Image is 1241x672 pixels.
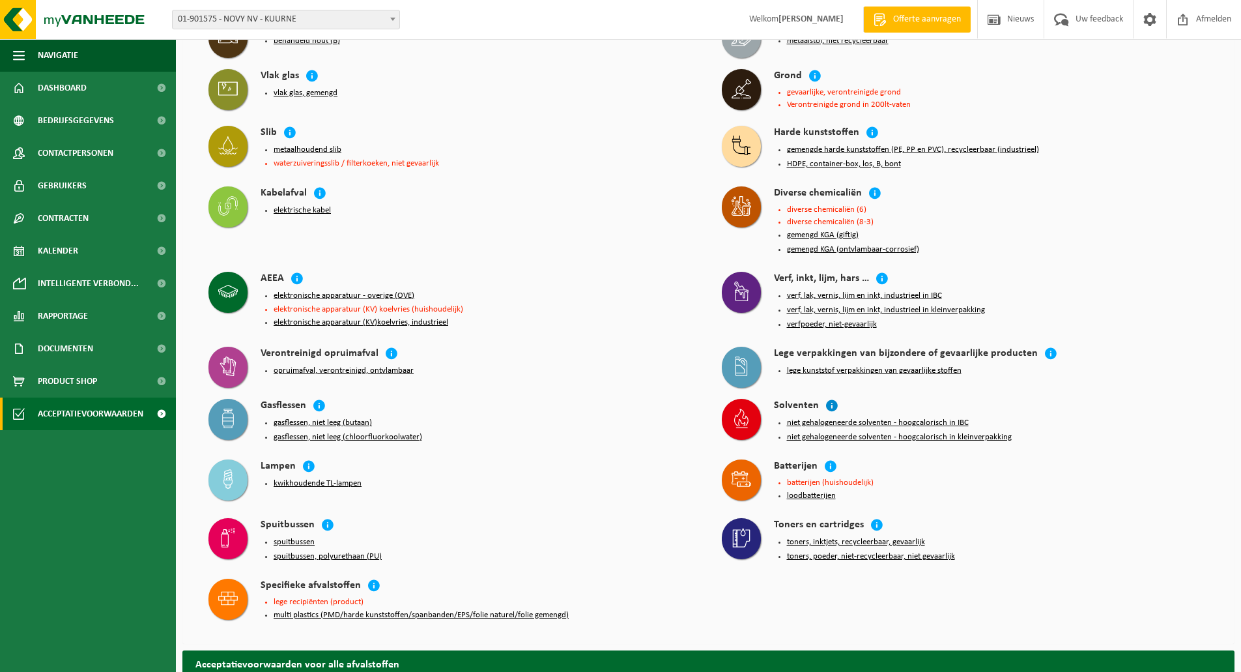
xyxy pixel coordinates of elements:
[274,551,382,562] button: spuitbussen, polyurethaan (PU)
[274,537,315,548] button: spuitbussen
[274,418,372,428] button: gasflessen, niet leeg (butaan)
[274,366,414,376] button: opruimafval, verontreinigd, ontvlambaar
[274,478,362,489] button: kwikhoudende TL-lampen
[173,10,399,29] span: 01-901575 - NOVY NV - KUURNE
[890,13,964,26] span: Offerte aanvragen
[261,126,277,141] h4: Slib
[774,347,1038,362] h4: Lege verpakkingen van bijzondere of gevaarlijke producten
[774,272,869,287] h4: Verf, inkt, lijm, hars …
[787,432,1012,443] button: niet gehalogeneerde solventen - hoogcalorisch in kleinverpakking
[274,610,569,621] button: multi plastics (PMD/harde kunststoffen/spanbanden/EPS/folie naturel/folie gemengd)
[787,305,985,315] button: verf, lak, vernis, lijm en inkt, industrieel in kleinverpakking
[274,432,422,443] button: gasflessen, niet leeg (chloorfluorkoolwater)
[274,598,696,606] li: lege recipiënten (product)
[787,205,1209,214] li: diverse chemicaliën (6)
[38,202,89,235] span: Contracten
[38,104,114,137] span: Bedrijfsgegevens
[261,399,306,414] h4: Gasflessen
[787,291,942,301] button: verf, lak, vernis, lijm en inkt, industrieel in IBC
[787,537,925,548] button: toners, inktjets, recycleerbaar, gevaarlijk
[787,88,1209,96] li: gevaarlijke, verontreinigde grond
[274,36,340,46] button: behandeld hout (B)
[787,230,859,241] button: gemengd KGA (giftig)
[274,145,341,155] button: metaalhoudend slib
[274,205,331,216] button: elektrische kabel
[774,518,864,533] h4: Toners en cartridges
[38,137,113,169] span: Contactpersonen
[38,300,88,332] span: Rapportage
[774,126,859,141] h4: Harde kunststoffen
[38,332,93,365] span: Documenten
[38,169,87,202] span: Gebruikers
[261,460,296,475] h4: Lampen
[261,347,378,362] h4: Verontreinigd opruimafval
[787,478,1209,487] li: batterijen (huishoudelijk)
[274,305,696,314] li: elektronische apparatuur (KV) koelvries (huishoudelijk)
[261,518,315,533] h4: Spuitbussen
[38,39,78,72] span: Navigatie
[774,69,802,84] h4: Grond
[863,7,971,33] a: Offerte aanvragen
[778,14,844,24] strong: [PERSON_NAME]
[774,186,862,201] h4: Diverse chemicaliën
[38,235,78,267] span: Kalender
[787,244,919,255] button: gemengd KGA (ontvlambaar-corrosief)
[787,100,1209,109] li: Verontreinigde grond in 200lt-vaten
[261,579,361,594] h4: Specifieke afvalstoffen
[787,319,877,330] button: verfpoeder, niet-gevaarlijk
[787,218,1209,226] li: diverse chemicaliën (8-3)
[274,88,337,98] button: vlak glas, gemengd
[261,186,307,201] h4: Kabelafval
[261,272,284,287] h4: AEEA
[38,398,143,430] span: Acceptatievoorwaarden
[787,145,1039,155] button: gemengde harde kunststoffen (PE, PP en PVC), recycleerbaar (industrieel)
[774,399,819,414] h4: Solventen
[787,551,955,562] button: toners, poeder, niet-recycleerbaar, niet gevaarlijk
[274,159,696,168] li: waterzuiveringsslib / filterkoeken, niet gevaarlijk
[38,365,97,398] span: Product Shop
[38,267,139,300] span: Intelligente verbond...
[172,10,400,29] span: 01-901575 - NOVY NV - KUURNE
[787,491,836,501] button: loodbatterijen
[774,460,818,475] h4: Batterijen
[787,159,901,169] button: HDPE, container-box, los, B, bont
[261,69,299,84] h4: Vlak glas
[787,366,962,376] button: lege kunststof verpakkingen van gevaarlijke stoffen
[274,317,448,328] button: elektronische apparatuur (KV)koelvries, industrieel
[38,72,87,104] span: Dashboard
[274,291,414,301] button: elektronische apparatuur - overige (OVE)
[787,36,889,46] button: metaalstof, niet recycleerbaar
[787,418,969,428] button: niet gehalogeneerde solventen - hoogcalorisch in IBC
